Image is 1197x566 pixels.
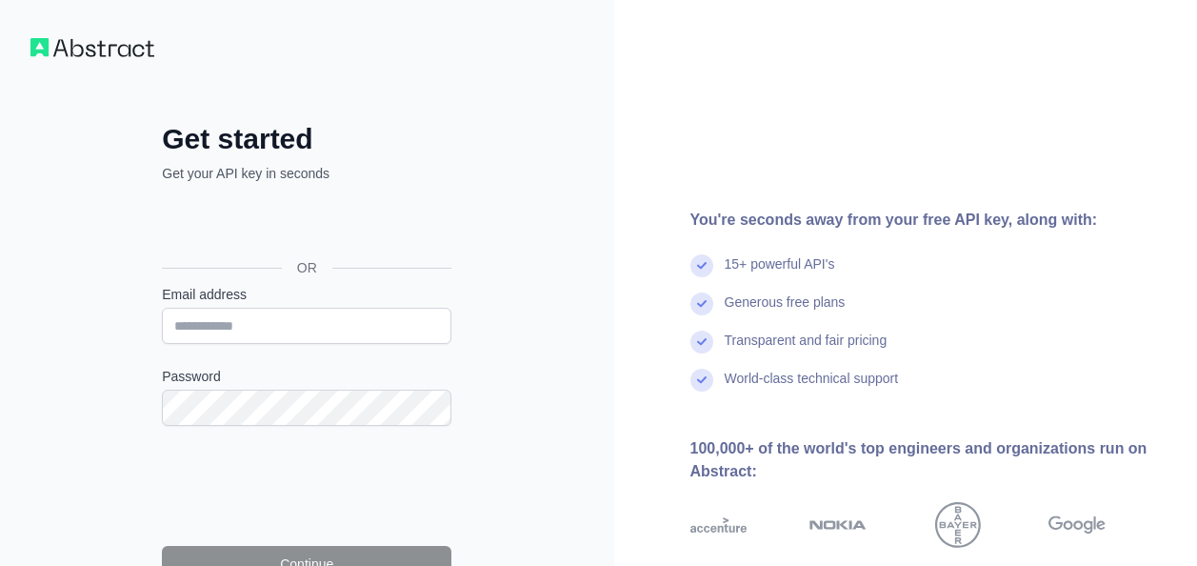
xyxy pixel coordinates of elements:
[690,369,713,392] img: check mark
[162,367,451,386] label: Password
[162,449,451,523] iframe: reCAPTCHA
[162,122,451,156] h2: Get started
[725,293,846,331] div: Generous free plans
[1048,502,1106,548] img: google
[690,331,713,354] img: check mark
[725,254,835,293] div: 15+ powerful API's
[690,437,1167,483] div: 100,000+ of the world's top engineers and organizations run on Abstract:
[690,254,713,277] img: check mark
[162,164,451,183] p: Get your API key in seconds
[725,331,888,369] div: Transparent and fair pricing
[282,258,332,277] span: OR
[30,38,154,57] img: Workflow
[725,369,899,407] div: World-class technical support
[690,502,748,548] img: accenture
[809,502,867,548] img: nokia
[152,204,457,246] iframe: Sign in with Google Button
[690,209,1167,232] div: You're seconds away from your free API key, along with:
[935,502,981,548] img: bayer
[690,293,713,315] img: check mark
[162,285,451,304] label: Email address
